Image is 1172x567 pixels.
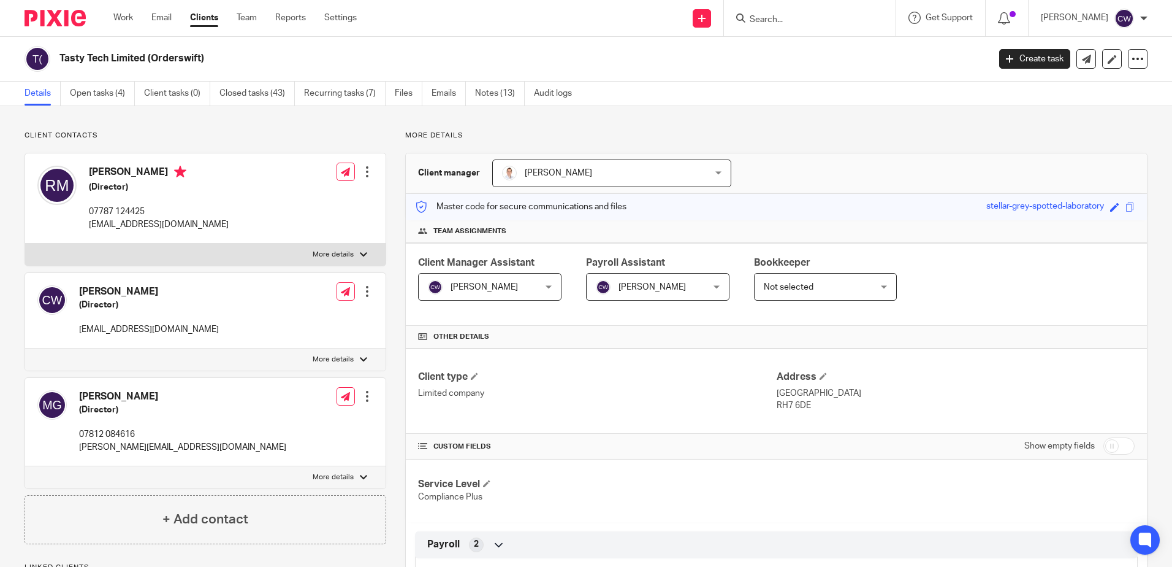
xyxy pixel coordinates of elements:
[89,206,229,218] p: 07787 124425
[162,510,248,529] h4: + Add contact
[926,13,973,22] span: Get Support
[525,169,592,177] span: [PERSON_NAME]
[70,82,135,106] a: Open tasks (4)
[754,258,810,268] span: Bookkeeper
[79,285,219,298] h4: [PERSON_NAME]
[113,12,133,24] a: Work
[304,82,386,106] a: Recurring tasks (7)
[418,387,776,399] p: Limited company
[618,283,686,291] span: [PERSON_NAME]
[79,441,286,453] p: [PERSON_NAME][EMAIL_ADDRESS][DOMAIN_NAME]
[418,258,535,268] span: Client Manager Assistant
[986,200,1104,214] div: stellar-grey-spotted-laboratory
[428,280,443,295] img: svg%3E
[777,387,1135,399] p: [GEOGRAPHIC_DATA]
[474,538,479,550] span: 2
[324,12,357,24] a: Settings
[79,404,286,416] h5: (Director)
[502,166,517,180] img: accounting-firm-kent-will-wood-e1602855177279.jpg
[433,332,489,342] span: Other details
[475,82,525,106] a: Notes (13)
[79,323,219,336] p: [EMAIL_ADDRESS][DOMAIN_NAME]
[777,371,1135,384] h4: Address
[433,226,506,236] span: Team assignments
[586,258,665,268] span: Payroll Assistant
[59,52,796,65] h2: Tasty Tech Limited (Orderswift)
[25,131,386,141] p: Client contacts
[237,12,257,24] a: Team
[427,538,460,551] span: Payroll
[313,472,354,482] p: More details
[25,82,61,106] a: Details
[1114,9,1134,28] img: svg%3E
[79,428,286,441] p: 07812 084616
[432,82,466,106] a: Emails
[37,285,67,315] img: svg%3E
[764,283,813,291] span: Not selected
[418,371,776,384] h4: Client type
[777,399,1135,412] p: RH7 6DE
[275,12,306,24] a: Reports
[174,166,186,178] i: Primary
[144,82,210,106] a: Client tasks (0)
[418,493,482,501] span: Compliance Plus
[418,478,776,491] h4: Service Level
[534,82,581,106] a: Audit logs
[89,181,229,193] h5: (Director)
[219,82,295,106] a: Closed tasks (43)
[748,15,859,26] input: Search
[405,131,1147,141] p: More details
[79,390,286,403] h4: [PERSON_NAME]
[418,442,776,452] h4: CUSTOM FIELDS
[1024,440,1095,452] label: Show empty fields
[418,167,480,179] h3: Client manager
[596,280,611,295] img: svg%3E
[313,250,354,260] p: More details
[1041,12,1108,24] p: [PERSON_NAME]
[25,10,86,26] img: Pixie
[79,299,219,311] h5: (Director)
[151,12,172,24] a: Email
[37,166,77,205] img: svg%3E
[415,201,626,213] p: Master code for secure communications and files
[190,12,218,24] a: Clients
[451,283,518,291] span: [PERSON_NAME]
[999,49,1070,69] a: Create task
[37,390,67,420] img: svg%3E
[25,46,50,72] img: svg%3E
[395,82,422,106] a: Files
[313,355,354,364] p: More details
[89,166,229,181] h4: [PERSON_NAME]
[89,218,229,231] p: [EMAIL_ADDRESS][DOMAIN_NAME]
